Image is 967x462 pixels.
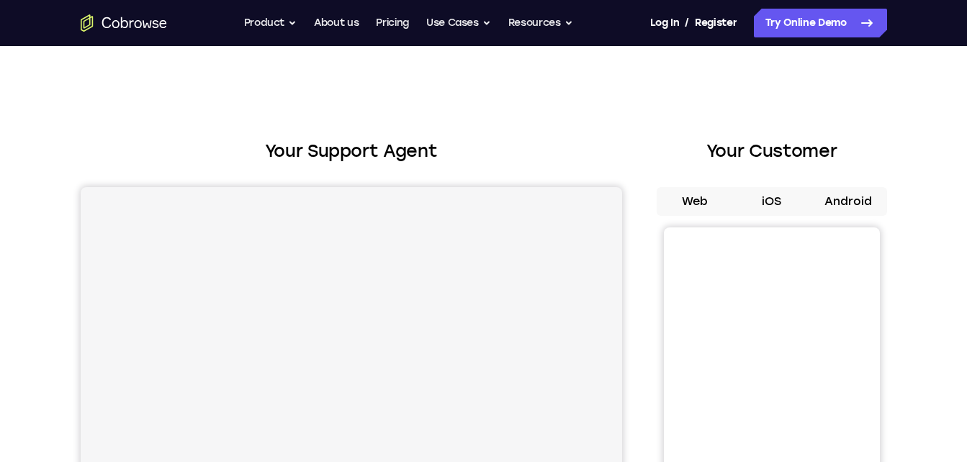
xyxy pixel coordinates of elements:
[81,14,167,32] a: Go to the home page
[376,9,409,37] a: Pricing
[733,187,810,216] button: iOS
[754,9,887,37] a: Try Online Demo
[657,187,734,216] button: Web
[657,138,887,164] h2: Your Customer
[810,187,887,216] button: Android
[685,14,689,32] span: /
[426,9,491,37] button: Use Cases
[508,9,573,37] button: Resources
[314,9,359,37] a: About us
[650,9,679,37] a: Log In
[81,138,622,164] h2: Your Support Agent
[244,9,297,37] button: Product
[695,9,737,37] a: Register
